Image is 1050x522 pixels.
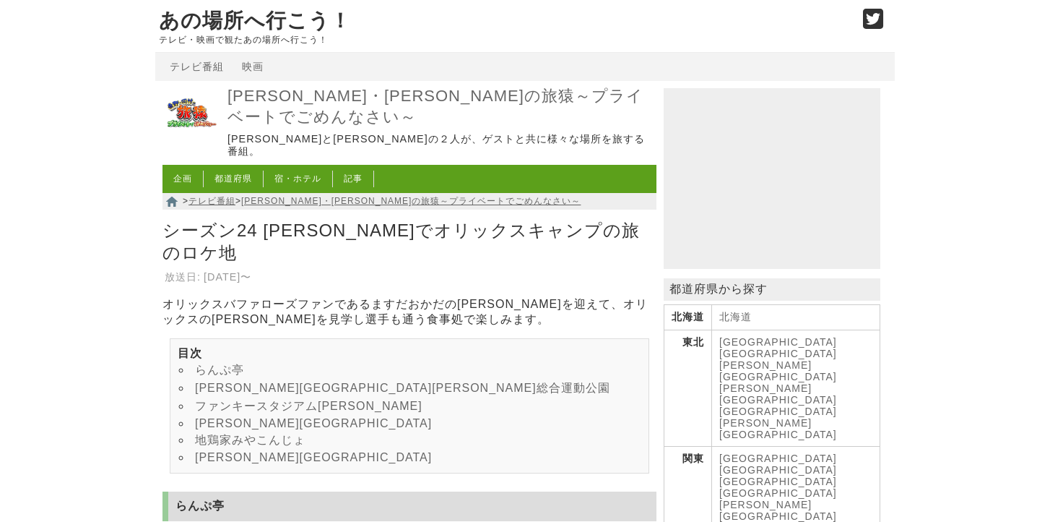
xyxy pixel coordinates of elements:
a: 記事 [344,174,363,184]
nav: > > [162,193,656,210]
a: [GEOGRAPHIC_DATA] [719,487,837,499]
th: 東北 [664,330,712,447]
p: 都道府県から探す [664,278,880,301]
p: オリックスバファローズファンであるますだおかだの[PERSON_NAME]を迎えて、オリックスの[PERSON_NAME]を見学し選手も通う食事処で楽しみます。 [162,297,656,328]
a: 映画 [242,61,264,72]
a: [GEOGRAPHIC_DATA] [719,464,837,476]
a: 企画 [173,174,192,184]
p: テレビ・映画で観たあの場所へ行こう！ [159,35,848,45]
iframe: Advertisement [664,88,880,269]
a: テレビ番組 [188,196,235,206]
a: [PERSON_NAME]・[PERSON_NAME]の旅猿～プライベートでごめんなさい～ [227,86,653,127]
th: 北海道 [664,305,712,330]
img: 東野・岡村の旅猿～プライベートでごめんなさい～ [162,85,220,142]
a: [PERSON_NAME][GEOGRAPHIC_DATA] [195,451,432,463]
a: [GEOGRAPHIC_DATA] [719,336,837,348]
a: 地鶏家みやこんじょ [195,434,305,446]
a: [GEOGRAPHIC_DATA] [719,406,837,417]
a: Twitter (@go_thesights) [863,17,884,30]
a: あの場所へ行こう！ [159,9,351,32]
a: [PERSON_NAME][GEOGRAPHIC_DATA] [719,499,837,522]
a: [PERSON_NAME][GEOGRAPHIC_DATA][PERSON_NAME]総合運動公園 [195,382,610,394]
a: [PERSON_NAME][GEOGRAPHIC_DATA] [719,417,837,440]
a: 東野・岡村の旅猿～プライベートでごめんなさい～ [162,132,220,145]
a: [PERSON_NAME][GEOGRAPHIC_DATA] [195,417,432,429]
a: [GEOGRAPHIC_DATA] [719,453,837,464]
a: 都道府県 [214,174,252,184]
a: [PERSON_NAME]・[PERSON_NAME]の旅猿～プライベートでごめんなさい～ [241,196,581,206]
th: 放送日: [164,270,201,285]
h1: シーズン24 [PERSON_NAME]でオリックスキャンプの旅のロケ地 [162,215,656,268]
a: ファンキースタジアム[PERSON_NAME] [195,400,422,412]
a: [PERSON_NAME][GEOGRAPHIC_DATA] [719,359,837,382]
a: [PERSON_NAME][GEOGRAPHIC_DATA] [719,382,837,406]
h2: らんぷ亭 [162,492,656,521]
a: 北海道 [719,311,752,322]
p: [PERSON_NAME]と[PERSON_NAME]の２人が、ゲストと共に様々な場所を旅する番組。 [227,133,653,158]
a: 宿・ホテル [274,174,321,184]
a: テレビ番組 [170,61,224,72]
td: [DATE]〜 [203,270,252,285]
a: [GEOGRAPHIC_DATA] [719,348,837,359]
a: [GEOGRAPHIC_DATA] [719,476,837,487]
a: らんぷ亭 [195,364,244,376]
